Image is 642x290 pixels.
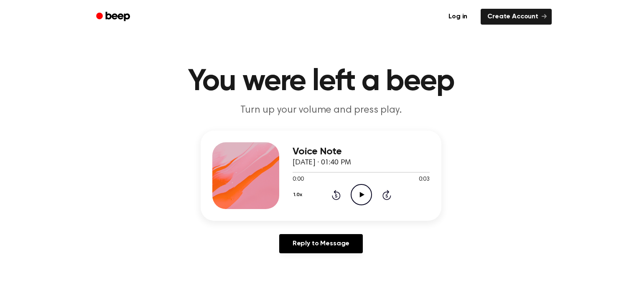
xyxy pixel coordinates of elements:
a: Beep [90,9,138,25]
h3: Voice Note [293,146,430,157]
p: Turn up your volume and press play. [160,103,481,117]
a: Reply to Message [279,234,363,253]
span: 0:03 [419,175,430,184]
span: [DATE] · 01:40 PM [293,159,351,166]
button: 1.0x [293,188,305,202]
span: 0:00 [293,175,303,184]
a: Create Account [481,9,552,25]
a: Log in [440,7,476,26]
h1: You were left a beep [107,67,535,97]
